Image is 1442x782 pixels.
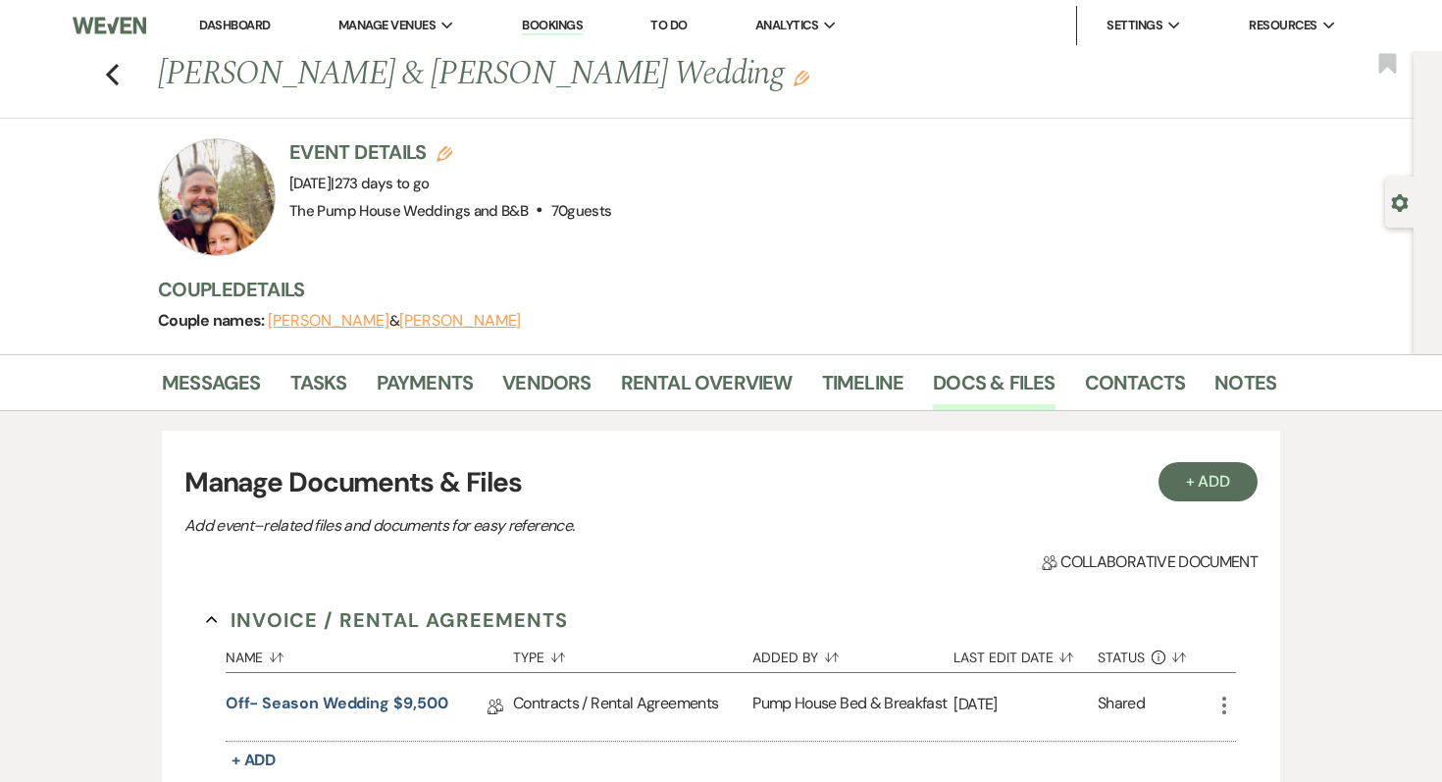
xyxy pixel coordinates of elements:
[1391,192,1409,211] button: Open lead details
[1159,462,1259,501] button: + Add
[206,605,568,635] button: Invoice / Rental Agreements
[331,174,429,193] span: |
[1107,16,1162,35] span: Settings
[289,201,528,221] span: The Pump House Weddings and B&B
[752,635,953,672] button: Added By
[822,367,904,410] a: Timeline
[522,17,583,35] a: Bookings
[338,16,436,35] span: Manage Venues
[953,692,1098,717] p: [DATE]
[199,17,270,33] a: Dashboard
[794,69,809,86] button: Edit
[953,635,1098,672] button: Last Edit Date
[73,5,146,46] img: Weven Logo
[226,635,513,672] button: Name
[162,367,261,410] a: Messages
[232,750,277,770] span: + Add
[755,16,818,35] span: Analytics
[752,673,953,741] div: Pump House Bed & Breakfast
[513,673,752,741] div: Contracts / Rental Agreements
[1098,651,1145,664] span: Status
[551,201,612,221] span: 70 guests
[1098,692,1145,722] div: Shared
[502,367,591,410] a: Vendors
[289,174,430,193] span: [DATE]
[268,313,389,329] button: [PERSON_NAME]
[1098,635,1212,672] button: Status
[184,513,871,539] p: Add event–related files and documents for easy reference.
[290,367,347,410] a: Tasks
[335,174,430,193] span: 273 days to go
[621,367,793,410] a: Rental Overview
[1085,367,1186,410] a: Contacts
[226,692,448,722] a: Off- Season Wedding $9,500
[933,367,1055,410] a: Docs & Files
[1249,16,1316,35] span: Resources
[158,310,268,331] span: Couple names:
[513,635,752,672] button: Type
[226,747,283,774] button: + Add
[1042,550,1258,574] span: Collaborative document
[650,17,687,33] a: To Do
[289,138,611,166] h3: Event Details
[184,462,1258,503] h3: Manage Documents & Files
[399,313,521,329] button: [PERSON_NAME]
[158,276,1257,303] h3: Couple Details
[268,311,521,331] span: &
[1214,367,1276,410] a: Notes
[158,51,1037,98] h1: [PERSON_NAME] & [PERSON_NAME] Wedding
[377,367,474,410] a: Payments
